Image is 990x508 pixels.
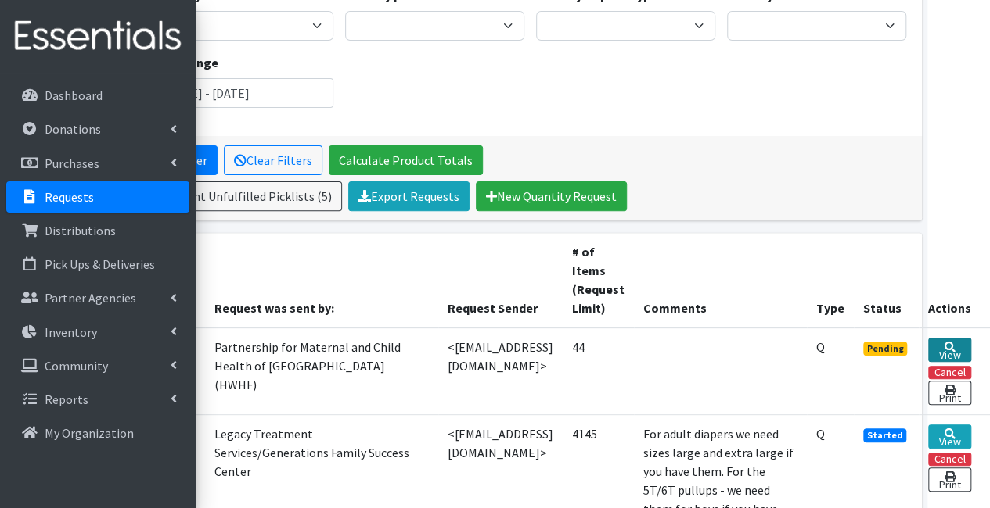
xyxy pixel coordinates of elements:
[6,215,189,246] a: Distributions
[919,233,990,327] th: Actions
[6,282,189,313] a: Partner Agencies
[45,358,108,374] p: Community
[45,425,134,441] p: My Organization
[816,426,825,442] abbr: Quantity
[155,78,334,108] input: January 1, 2011 - December 31, 2011
[863,428,907,442] span: Started
[45,392,88,407] p: Reports
[438,327,563,415] td: <[EMAIL_ADDRESS][DOMAIN_NAME]>
[928,366,971,379] button: Cancel
[854,233,920,327] th: Status
[928,381,971,405] a: Print
[563,327,634,415] td: 44
[816,339,825,355] abbr: Quantity
[6,417,189,449] a: My Organization
[928,453,971,466] button: Cancel
[45,256,155,272] p: Pick Ups & Deliveries
[45,189,94,205] p: Requests
[863,342,908,356] span: Pending
[45,290,136,306] p: Partner Agencies
[6,249,189,280] a: Pick Ups & Deliveries
[6,350,189,381] a: Community
[928,338,971,362] a: View
[6,80,189,111] a: Dashboard
[6,317,189,348] a: Inventory
[6,10,189,63] img: HumanEssentials
[45,156,99,171] p: Purchases
[45,324,97,340] p: Inventory
[45,121,101,137] p: Donations
[6,384,189,415] a: Reports
[563,233,634,327] th: # of Items (Request Limit)
[329,145,483,175] a: Calculate Product Totals
[634,233,807,327] th: Comments
[224,145,322,175] a: Clear Filters
[45,223,116,238] p: Distributions
[205,327,438,415] td: Partnership for Maternal and Child Health of [GEOGRAPHIC_DATA] (HWHF)
[6,181,189,213] a: Requests
[438,233,563,327] th: Request Sender
[155,181,342,211] a: Print Unfulfilled Picklists (5)
[928,424,971,449] a: View
[348,181,470,211] a: Export Requests
[205,233,438,327] th: Request was sent by:
[807,233,854,327] th: Type
[6,148,189,179] a: Purchases
[476,181,627,211] a: New Quantity Request
[928,467,971,492] a: Print
[6,113,189,145] a: Donations
[45,88,103,103] p: Dashboard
